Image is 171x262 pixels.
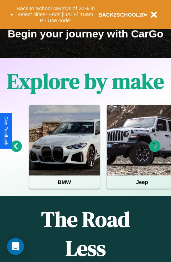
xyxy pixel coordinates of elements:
div: Give Feedback [4,117,8,145]
div: Open Intercom Messenger [7,238,24,255]
h4: BMW [29,175,100,189]
h1: Explore by make [7,67,164,96]
b: BACK2SCHOOL20 [98,12,145,18]
button: Back to School savings of 20% in select cities! Ends [DATE] 10am PT.Use code: [13,4,98,25]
